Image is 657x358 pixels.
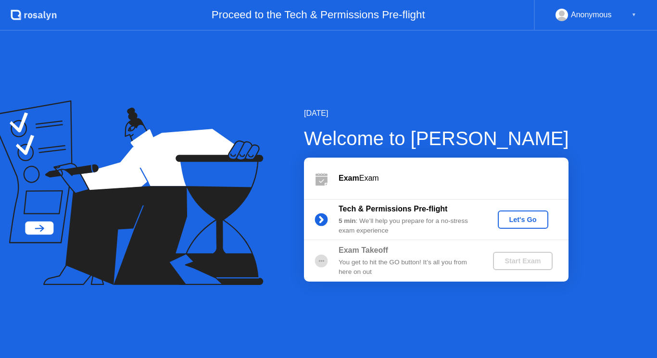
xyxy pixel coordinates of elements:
[498,210,548,229] button: Let's Go
[339,246,388,254] b: Exam Takeoff
[339,217,356,224] b: 5 min
[339,258,477,277] div: You get to hit the GO button! It’s all you from here on out
[339,205,447,213] b: Tech & Permissions Pre-flight
[304,108,569,119] div: [DATE]
[632,9,636,21] div: ▼
[571,9,612,21] div: Anonymous
[304,124,569,153] div: Welcome to [PERSON_NAME]
[339,174,359,182] b: Exam
[493,252,552,270] button: Start Exam
[339,216,477,236] div: : We’ll help you prepare for a no-stress exam experience
[502,216,544,223] div: Let's Go
[339,173,569,184] div: Exam
[497,257,548,265] div: Start Exam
